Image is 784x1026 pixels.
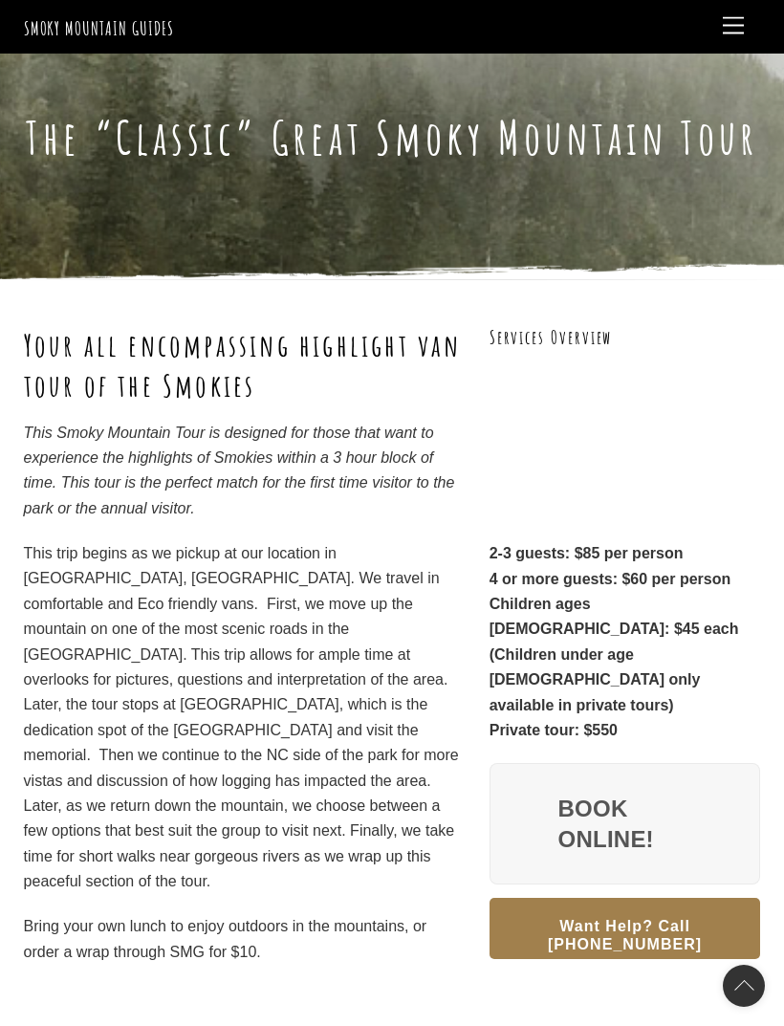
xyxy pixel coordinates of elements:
[490,545,684,561] strong: 2-3 guests: $85 per person
[490,325,761,351] h3: Services Overview
[490,722,618,738] strong: Private tour: $550
[490,596,739,637] strong: Children ages [DEMOGRAPHIC_DATA]: $45 each
[490,571,731,587] strong: 4 or more guests: $60 per person
[24,110,761,165] h1: The “Classic” Great Smoky Mountain Tour
[24,541,466,895] p: This trip begins as we pickup at our location in [GEOGRAPHIC_DATA], [GEOGRAPHIC_DATA]. We travel ...
[490,898,761,959] button: Want Help? Call [PHONE_NUMBER]
[24,16,174,40] a: Smoky Mountain Guides
[490,646,701,713] strong: (Children under age [DEMOGRAPHIC_DATA] only available in private tours)
[490,763,761,884] a: Book Online!
[24,325,462,404] strong: Your all encompassing highlight van tour of the Smokies
[24,425,455,516] em: This Smoky Mountain Tour is designed for those that want to experience the highlights of Smokies ...
[714,8,752,45] a: Menu
[24,914,466,965] p: Bring your own lunch to enjoy outdoors in the mountains, or order a wrap through SMG for $10.
[490,936,761,952] a: Want Help? Call [PHONE_NUMBER]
